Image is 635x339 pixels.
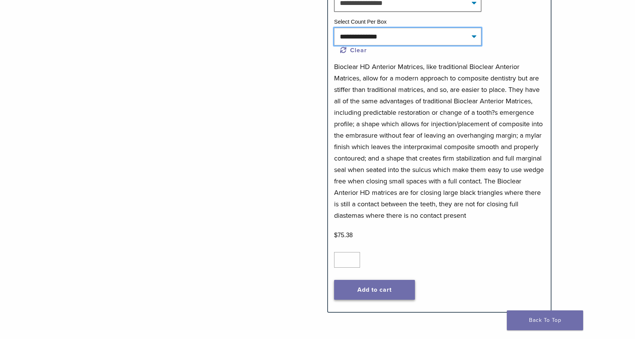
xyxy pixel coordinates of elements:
[334,232,338,238] span: $
[507,310,583,330] a: Back To Top
[334,19,387,25] label: Select Count Per Box
[334,280,415,300] button: Add to cart
[334,232,353,238] bdi: 75.38
[340,47,367,54] a: Clear
[334,61,545,221] p: Bioclear HD Anterior Matrices, like traditional Bioclear Anterior Matrices, allow for a modern ap...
